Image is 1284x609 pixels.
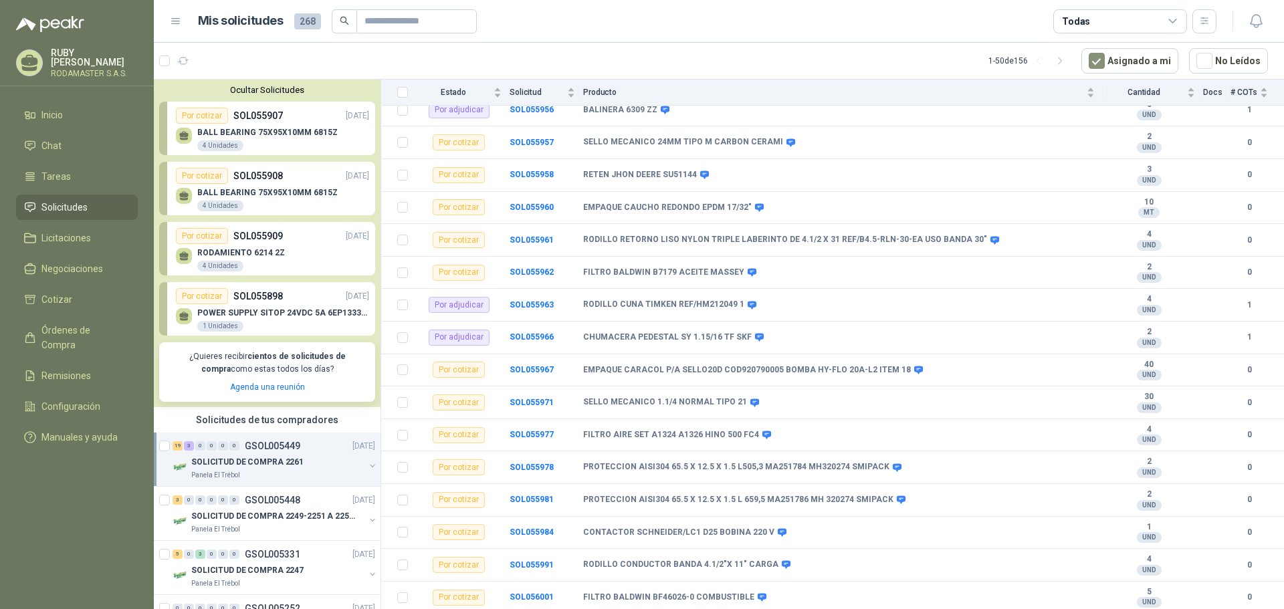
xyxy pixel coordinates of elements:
[510,560,554,570] a: SOL055991
[433,167,485,183] div: Por cotizar
[510,105,554,114] b: SOL055956
[197,201,243,211] div: 4 Unidades
[218,441,228,451] div: 0
[197,261,243,271] div: 4 Unidades
[583,235,987,245] b: RODILLO RETORNO LISO NYLON TRIPLE LABERINTO DE 4.1/2 X 31 REF/B4.5-RLN-30-EA USO BANDA 30"
[159,282,375,336] a: Por cotizarSOL055898[DATE] POWER SUPPLY SITOP 24VDC 5A 6EP13333BA101 Unidades
[1137,142,1162,153] div: UND
[197,248,285,257] p: RODAMIENTO 6214 2Z
[429,330,490,346] div: Por adjudicar
[16,102,138,128] a: Inicio
[583,80,1103,106] th: Producto
[191,455,304,468] p: SOLICITUD DE COMPRA 2261
[1137,338,1162,348] div: UND
[510,203,554,212] a: SOL055960
[1103,457,1195,467] b: 2
[16,16,84,32] img: Logo peakr
[1137,565,1162,576] div: UND
[1189,48,1268,74] button: No Leídos
[233,289,283,303] p: SOL055898
[1103,229,1195,240] b: 4
[346,110,369,122] p: [DATE]
[1103,80,1203,106] th: Cantidad
[294,13,321,29] span: 268
[1103,392,1195,402] b: 30
[41,108,63,122] span: Inicio
[1137,597,1162,608] div: UND
[583,137,783,148] b: SELLO MECANICO 24MM TIPO M CARBON CERAMI
[583,430,759,441] b: FILTRO AIRE SET A1324 A1326 HINO 500 FC4
[510,430,554,439] b: SOL055977
[191,524,240,535] p: Panela El Trébol
[173,550,183,559] div: 5
[1103,262,1195,273] b: 2
[41,261,103,276] span: Negociaciones
[1137,110,1162,120] div: UND
[233,229,283,243] p: SOL055909
[433,199,485,215] div: Por cotizar
[510,80,583,106] th: Solicitud
[1081,48,1178,74] button: Asignado a mi
[176,108,228,124] div: Por cotizar
[352,493,375,506] p: [DATE]
[1138,207,1160,218] div: MT
[510,398,554,407] a: SOL055971
[159,222,375,275] a: Por cotizarSOL055909[DATE] RODAMIENTO 6214 2Z4 Unidades
[510,365,554,374] b: SOL055967
[16,424,138,450] a: Manuales y ayuda
[510,235,554,245] b: SOL055961
[51,70,138,78] p: RODAMASTER S.A.S.
[1137,370,1162,380] div: UND
[1137,435,1162,445] div: UND
[583,299,744,310] b: RODILLO CUNA TIMKEN REF/HM212049 1
[433,427,485,443] div: Por cotizar
[16,318,138,358] a: Órdenes de Compra
[340,16,349,25] span: search
[429,297,490,313] div: Por adjudicar
[229,550,239,559] div: 0
[510,592,554,602] a: SOL056001
[583,462,889,473] b: PROTECCION AISI304 65.5 X 12.5 X 1.5 L505,3 MA251784 MH320274 SMIPACK
[195,441,205,451] div: 0
[583,560,778,570] b: RODILLO CONDUCTOR BANDA 4.1/2"X 11" CARGA
[173,438,378,481] a: 19 3 0 0 0 0 GSOL005449[DATE] Company LogoSOLICITUD DE COMPRA 2261Panela El Trébol
[191,578,240,589] p: Panela El Trébol
[433,557,485,573] div: Por cotizar
[583,332,752,343] b: CHUMACERA PEDESTAL SY 1.15/16 TF SKF
[1103,587,1195,598] b: 5
[510,267,554,277] a: SOL055962
[1137,272,1162,283] div: UND
[184,495,194,505] div: 0
[1230,201,1268,214] b: 0
[429,102,490,118] div: Por adjudicar
[1103,132,1195,142] b: 2
[1230,364,1268,376] b: 0
[583,105,657,116] b: BALINERA 6309 ZZ
[1103,327,1195,338] b: 2
[207,441,217,451] div: 0
[433,265,485,281] div: Por cotizar
[245,441,300,451] p: GSOL005449
[1137,467,1162,478] div: UND
[1137,500,1162,511] div: UND
[510,332,554,342] a: SOL055966
[173,546,378,589] a: 5 0 3 0 0 0 GSOL005331[DATE] Company LogoSOLICITUD DE COMPRA 2247Panela El Trébol
[583,495,893,505] b: PROTECCION AISI304 65.5 X 12.5 X 1.5 L 659,5 MA251786 MH 320274 SMIPACK
[16,256,138,281] a: Negociaciones
[1137,175,1162,186] div: UND
[41,430,118,445] span: Manuales y ayuda
[1203,80,1230,106] th: Docs
[195,550,205,559] div: 3
[245,550,300,559] p: GSOL005331
[16,394,138,419] a: Configuración
[510,495,554,504] a: SOL055981
[510,527,554,537] b: SOL055984
[201,352,346,374] b: cientos de solicitudes de compra
[51,48,138,67] p: RUBY [PERSON_NAME]
[173,459,189,475] img: Company Logo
